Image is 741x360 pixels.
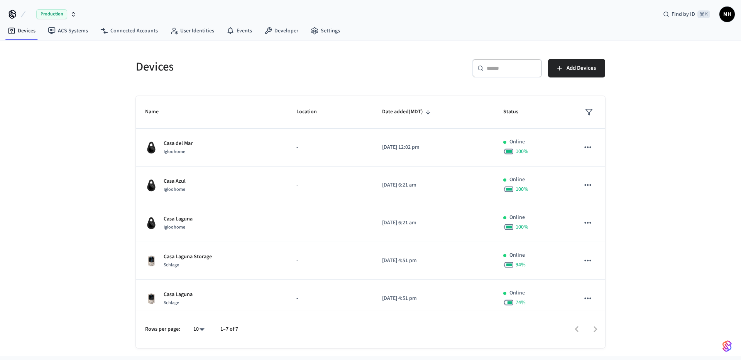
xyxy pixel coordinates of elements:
[720,7,734,21] span: MH
[503,106,528,118] span: Status
[145,141,157,154] img: igloohome_igke
[258,24,305,38] a: Developer
[296,294,364,303] p: -
[220,325,238,333] p: 1–7 of 7
[296,257,364,265] p: -
[164,224,185,230] span: Igloohome
[296,219,364,227] p: -
[94,24,164,38] a: Connected Accounts
[516,299,526,306] span: 74 %
[516,223,528,231] span: 100 %
[164,253,212,261] p: Casa Laguna Storage
[2,24,42,38] a: Devices
[145,293,157,305] img: Schlage Sense Smart Deadbolt with Camelot Trim, Front
[719,7,735,22] button: MH
[296,106,327,118] span: Location
[145,255,157,267] img: Schlage Sense Smart Deadbolt with Camelot Trim, Front
[164,186,185,193] span: Igloohome
[509,251,525,259] p: Online
[382,181,485,189] p: [DATE] 6:21 am
[164,215,193,223] p: Casa Laguna
[567,63,596,73] span: Add Devices
[382,219,485,227] p: [DATE] 6:21 am
[722,340,732,352] img: SeamLogoGradient.69752ec5.svg
[136,59,366,75] h5: Devices
[657,7,716,21] div: Find by ID⌘ K
[145,106,169,118] span: Name
[305,24,346,38] a: Settings
[516,185,528,193] span: 100 %
[516,148,528,155] span: 100 %
[145,179,157,192] img: igloohome_igke
[548,59,605,77] button: Add Devices
[164,148,185,155] span: Igloohome
[296,143,364,151] p: -
[516,261,526,269] span: 94 %
[220,24,258,38] a: Events
[509,176,525,184] p: Online
[145,217,157,229] img: igloohome_igke
[164,262,179,268] span: Schlage
[164,24,220,38] a: User Identities
[164,177,186,185] p: Casa Azul
[697,10,710,18] span: ⌘ K
[509,289,525,297] p: Online
[672,10,695,18] span: Find by ID
[164,291,193,299] p: Casa Laguna
[145,325,180,333] p: Rows per page:
[189,324,208,335] div: 10
[382,257,485,265] p: [DATE] 4:51 pm
[509,214,525,222] p: Online
[164,140,193,148] p: Casa del Mar
[382,106,433,118] span: Date added(MDT)
[164,299,179,306] span: Schlage
[296,181,364,189] p: -
[36,9,67,19] span: Production
[509,138,525,146] p: Online
[42,24,94,38] a: ACS Systems
[382,294,485,303] p: [DATE] 4:51 pm
[382,143,485,151] p: [DATE] 12:02 pm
